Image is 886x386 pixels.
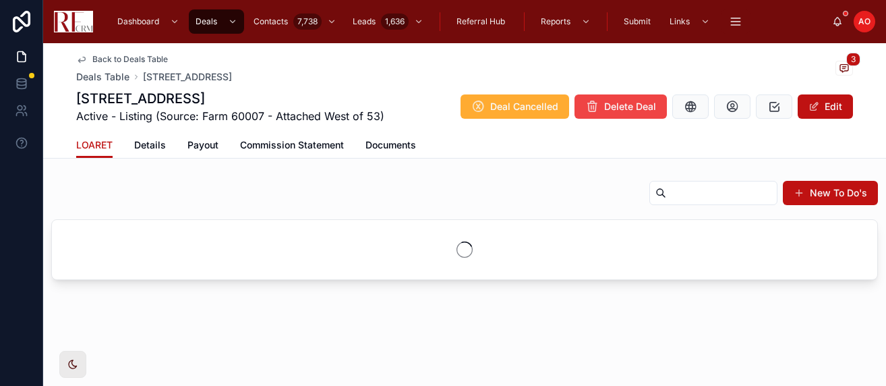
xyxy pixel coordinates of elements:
[574,94,667,119] button: Delete Deal
[54,11,93,32] img: App logo
[798,94,853,119] button: Edit
[92,54,168,65] span: Back to Deals Table
[456,16,505,27] span: Referral Hub
[604,100,656,113] span: Delete Deal
[624,16,651,27] span: Submit
[76,133,113,159] a: LOARET
[76,70,129,84] a: Deals Table
[240,138,344,152] span: Commission Statement
[381,13,409,30] div: 1,636
[365,138,416,152] span: Documents
[670,16,690,27] span: Links
[450,9,514,34] a: Referral Hub
[541,16,570,27] span: Reports
[134,138,166,152] span: Details
[187,138,218,152] span: Payout
[143,70,232,84] a: [STREET_ADDRESS]
[254,16,288,27] span: Contacts
[858,16,870,27] span: AO
[534,9,597,34] a: Reports
[461,94,569,119] button: Deal Cancelled
[240,133,344,160] a: Commission Statement
[196,16,217,27] span: Deals
[835,61,853,78] button: 3
[134,133,166,160] a: Details
[76,54,168,65] a: Back to Deals Table
[76,89,384,108] h1: [STREET_ADDRESS]
[617,9,660,34] a: Submit
[365,133,416,160] a: Documents
[663,9,717,34] a: Links
[104,7,832,36] div: scrollable content
[346,9,430,34] a: Leads1,636
[111,9,186,34] a: Dashboard
[490,100,558,113] span: Deal Cancelled
[76,138,113,152] span: LOARET
[187,133,218,160] a: Payout
[189,9,244,34] a: Deals
[76,108,384,124] span: Active - Listing (Source: Farm 60007 - Attached West of 53)
[247,9,343,34] a: Contacts7,738
[353,16,376,27] span: Leads
[117,16,159,27] span: Dashboard
[293,13,322,30] div: 7,738
[846,53,860,66] span: 3
[783,181,878,205] button: New To Do's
